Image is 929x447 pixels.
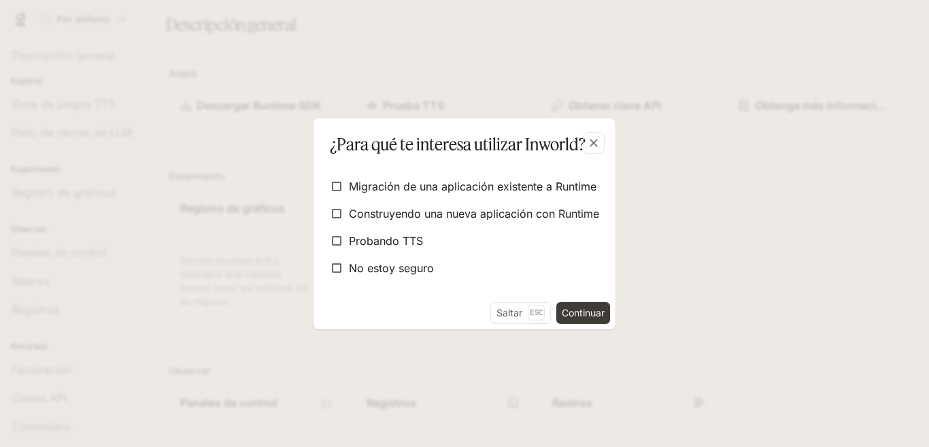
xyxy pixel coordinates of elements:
font: Saltar [496,307,522,318]
font: Esc [530,308,543,317]
font: No estoy seguro [349,261,434,275]
button: SaltarEsc [490,302,551,324]
font: Continuar [562,307,605,318]
font: Migración de una aplicación existente a Runtime [349,180,596,193]
font: ¿Para qué te interesa utilizar Inworld? [330,134,586,154]
font: Probando TTS [349,234,423,248]
button: Continuar [556,302,610,324]
font: Construyendo una nueva aplicación con Runtime [349,207,599,220]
